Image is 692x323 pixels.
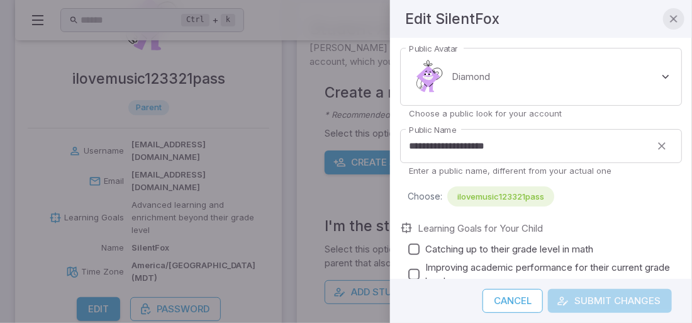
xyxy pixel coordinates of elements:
[409,108,673,119] p: Choose a public look for your account
[425,261,672,288] span: Improving academic performance for their current grade level
[409,43,457,55] label: Public Avatar
[452,70,490,84] p: Diamond
[447,190,554,203] span: ilovemusic123321pass
[408,186,682,207] div: Choose:
[409,124,456,136] label: Public Name
[483,289,543,313] button: Cancel
[650,135,673,157] button: clear
[409,165,673,176] p: Enter a public name, different from your actual one
[409,58,447,96] img: diamond.svg
[418,222,543,235] label: Learning Goals for Your Child
[425,242,593,256] span: Catching up to their grade level in math
[447,186,554,207] div: ilovemusic123321pass
[405,8,499,30] h4: Edit SilentFox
